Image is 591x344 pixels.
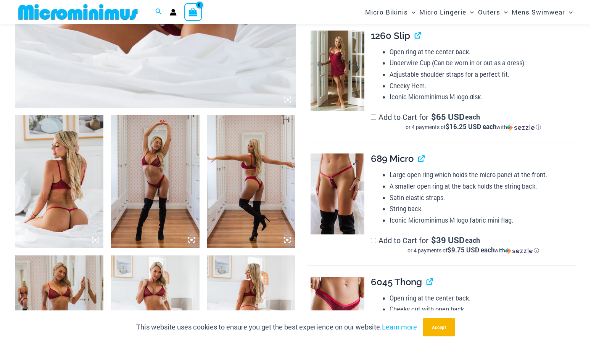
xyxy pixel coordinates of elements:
[417,2,476,22] a: Micro LingerieMenu ToggleMenu Toggle
[431,113,464,121] span: 65 USD
[371,153,414,164] span: 689 Micro
[423,318,455,336] button: Accept
[371,238,376,243] input: Add to Cart for$39 USD eachor 4 payments of$9.75 USD eachwithSezzle Click to learn more about Sezzle
[507,124,535,131] img: Sezzle
[371,30,410,41] span: 1260 Slip
[390,203,576,215] li: String back.
[431,236,464,244] span: 39 USD
[207,115,295,248] img: Guilty Pleasures Red 1045 Bra 6045 Thong
[155,7,162,17] a: Search icon link
[408,2,415,22] span: Menu Toggle
[565,2,573,22] span: Menu Toggle
[448,245,494,254] span: $9.75 USD each
[184,3,202,21] a: View Shopping Cart, empty
[390,80,576,92] li: Cheeky Hem.
[371,123,576,131] div: or 4 payments of$16.25 USD eachwithSezzle Click to learn more about Sezzle
[371,123,576,131] div: or 4 payments of with
[446,122,496,131] span: $16.25 USD each
[390,292,576,304] li: Open ring at the center back.
[510,2,575,22] a: Mens SwimwearMenu ToggleMenu Toggle
[512,2,565,22] span: Mens Swimwear
[390,169,576,181] li: Large open ring which holds the micro panel at the front.
[362,1,576,23] nav: Site Navigation
[311,31,364,111] img: Guilty Pleasures Red 1260 Slip
[478,2,500,22] span: Outers
[390,46,576,58] li: Open ring at the center back.
[311,153,364,234] img: Guilty Pleasures Red 689 Micro
[390,192,576,203] li: Satin elastic straps.
[363,2,417,22] a: Micro BikinisMenu ToggleMenu Toggle
[15,115,103,248] img: Guilty Pleasures Red 1045 Bra 689 Micro
[15,3,141,21] img: MM SHOP LOGO FLAT
[371,276,422,287] span: 6045 Thong
[390,57,576,69] li: Underwire Cup (Can be worn in or out as a dress).
[371,115,376,120] input: Add to Cart for$65 USD eachor 4 payments of$16.25 USD eachwithSezzle Click to learn more about Se...
[476,2,510,22] a: OutersMenu ToggleMenu Toggle
[390,181,576,192] li: A smaller open ring at the back holds the string back.
[466,2,474,22] span: Menu Toggle
[371,112,576,131] label: Add to Cart for
[371,247,576,254] div: or 4 payments of$9.75 USD eachwithSezzle Click to learn more about Sezzle
[390,215,576,226] li: Iconic Microminimus M logo fabric mini flag.
[365,2,408,22] span: Micro Bikinis
[390,91,576,103] li: Iconic Microminimus M logo disk.
[111,115,199,248] img: Guilty Pleasures Red 1045 Bra 6045 Thong
[390,69,576,80] li: Adjustable shoulder straps for a perfect fit.
[170,9,177,16] a: Account icon link
[136,321,417,333] p: This website uses cookies to ensure you get the best experience on our website.
[465,113,480,121] span: each
[382,322,417,331] a: Learn more
[431,234,436,245] span: $
[465,236,480,244] span: each
[390,304,576,315] li: Cheeky cut with open back.
[419,2,466,22] span: Micro Lingerie
[371,235,576,254] label: Add to Cart for
[431,111,436,122] span: $
[371,247,576,254] div: or 4 payments of with
[500,2,508,22] span: Menu Toggle
[505,247,533,254] img: Sezzle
